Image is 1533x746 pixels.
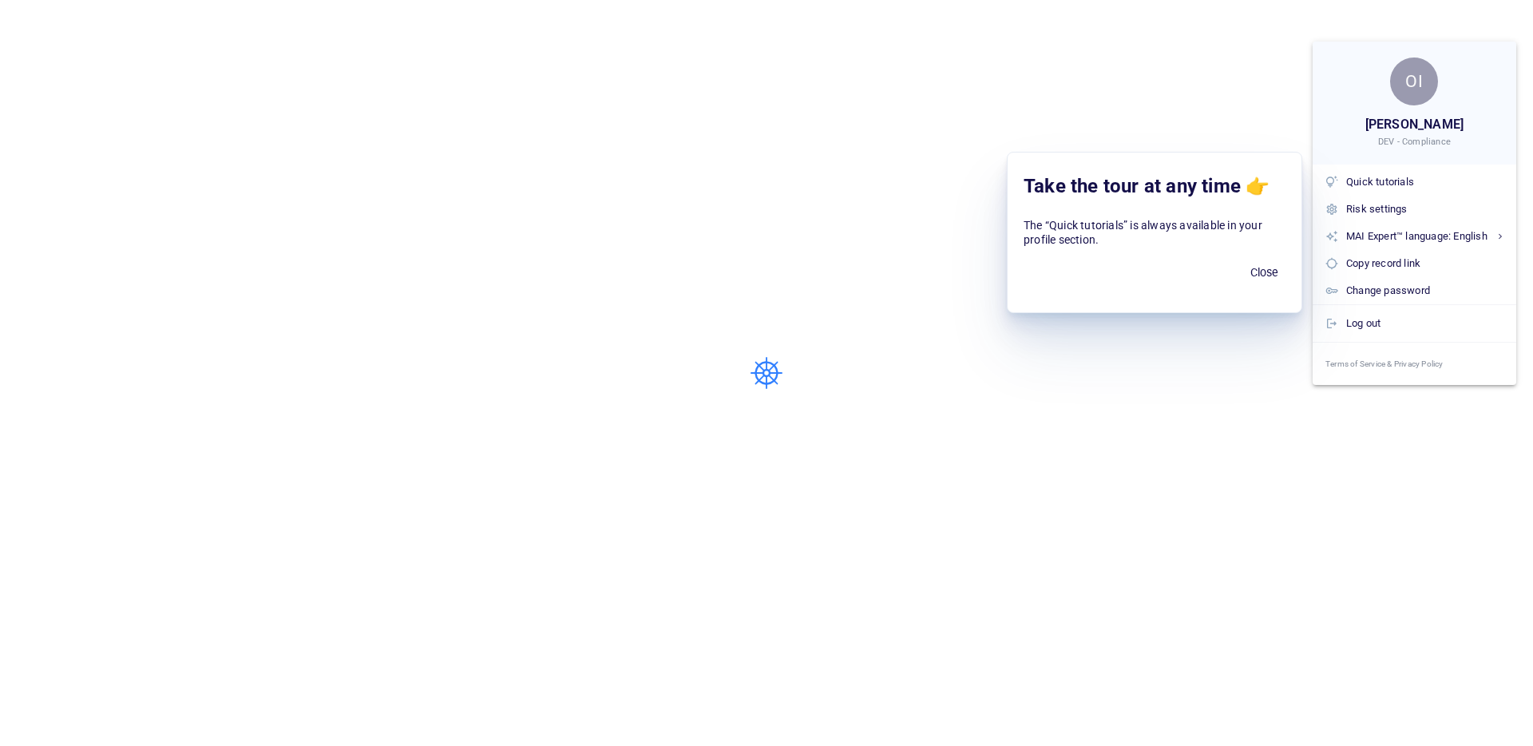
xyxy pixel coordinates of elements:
span: DEV - Compliance [1378,136,1451,149]
span: [PERSON_NAME] [1365,113,1464,136]
div: Quick tutorials [1346,173,1503,191]
button: Close [1238,258,1289,288]
span: Close [1245,263,1283,283]
h6: The “Quick tutorials” is always available in your profile section. [1024,219,1285,247]
div: Copy record link [1346,255,1503,272]
div: Log out [1346,315,1503,332]
iframe: Chat [1465,674,1521,734]
span: OI [1405,71,1424,91]
div: MAI Expert™ language: English [1346,228,1503,245]
a: Terms of Service & Privacy Policy [1313,343,1516,385]
div: Change password [1346,282,1503,300]
div: Risk settings [1346,200,1503,218]
span: Take the tour at any time 👉 [1024,174,1270,198]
